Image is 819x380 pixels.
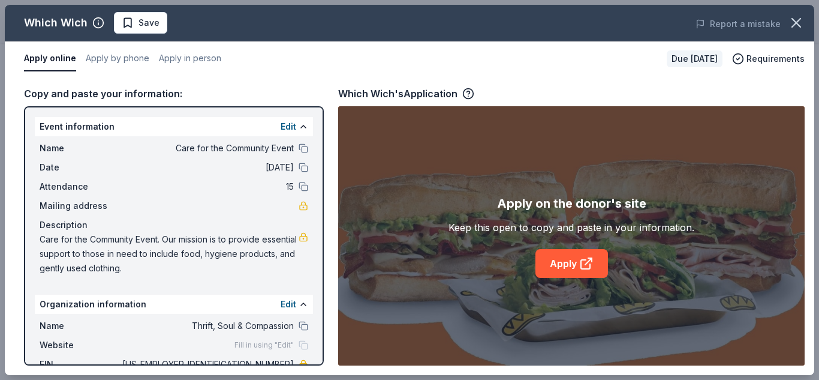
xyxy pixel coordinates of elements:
a: Apply [535,249,608,278]
div: Keep this open to copy and paste in your information. [448,220,694,235]
div: Which Wich [24,13,88,32]
span: Save [138,16,159,30]
span: [DATE] [120,160,294,175]
span: 15 [120,179,294,194]
span: [US_EMPLOYER_IDENTIFICATION_NUMBER] [120,357,294,372]
div: Organization information [35,295,313,314]
span: EIN [40,357,120,372]
div: Which Wich's Application [338,86,474,101]
button: Apply in person [159,46,221,71]
div: Event information [35,117,313,136]
div: Copy and paste your information: [24,86,324,101]
button: Requirements [732,52,805,66]
span: Care for the Community Event. Our mission is to provide essential support to those in need to inc... [40,232,299,276]
span: Name [40,141,120,155]
div: Apply on the donor's site [497,194,646,213]
span: Care for the Community Event [120,141,294,155]
div: Due [DATE] [667,50,722,67]
span: Attendance [40,179,120,194]
button: Apply online [24,46,76,71]
button: Apply by phone [86,46,149,71]
button: Save [114,12,167,34]
button: Edit [281,119,296,134]
span: Date [40,160,120,175]
span: Requirements [746,52,805,66]
button: Edit [281,297,296,312]
span: Fill in using "Edit" [234,340,294,350]
span: Mailing address [40,199,120,213]
span: Thrift, Soul & Compassion [120,319,294,333]
span: Name [40,319,120,333]
div: Description [40,218,308,232]
span: Website [40,338,120,352]
button: Report a mistake [695,17,781,31]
